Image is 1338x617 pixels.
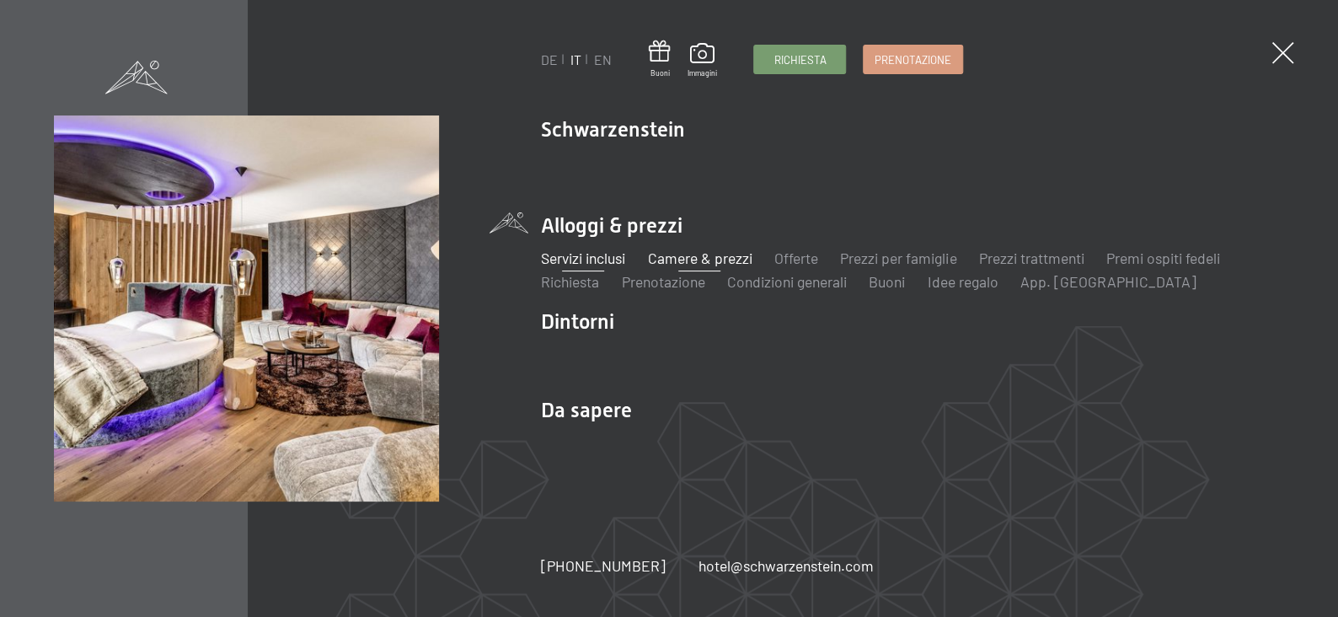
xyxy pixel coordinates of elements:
[649,68,671,78] span: Buoni
[541,272,599,291] a: Richiesta
[594,51,612,67] a: EN
[774,249,818,267] a: Offerte
[840,249,956,267] a: Prezzi per famiglie
[698,555,874,577] a: hotel@schwarzenstein.com
[541,555,666,577] a: [PHONE_NUMBER]
[621,272,704,291] a: Prenotazione
[541,556,666,575] span: [PHONE_NUMBER]
[570,51,581,67] a: IT
[773,52,826,67] span: Richiesta
[754,46,845,73] a: Richiesta
[541,249,625,267] a: Servizi inclusi
[727,272,847,291] a: Condizioni generali
[864,46,962,73] a: Prenotazione
[541,51,558,67] a: DE
[928,272,998,291] a: Idee regalo
[649,40,671,78] a: Buoni
[687,68,716,78] span: Immagini
[869,272,905,291] a: Buoni
[647,249,752,267] a: Camere & prezzi
[875,52,951,67] span: Prenotazione
[1020,272,1196,291] a: App. [GEOGRAPHIC_DATA]
[1106,249,1220,267] a: Premi ospiti fedeli
[979,249,1084,267] a: Prezzi trattmenti
[687,43,716,78] a: Immagini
